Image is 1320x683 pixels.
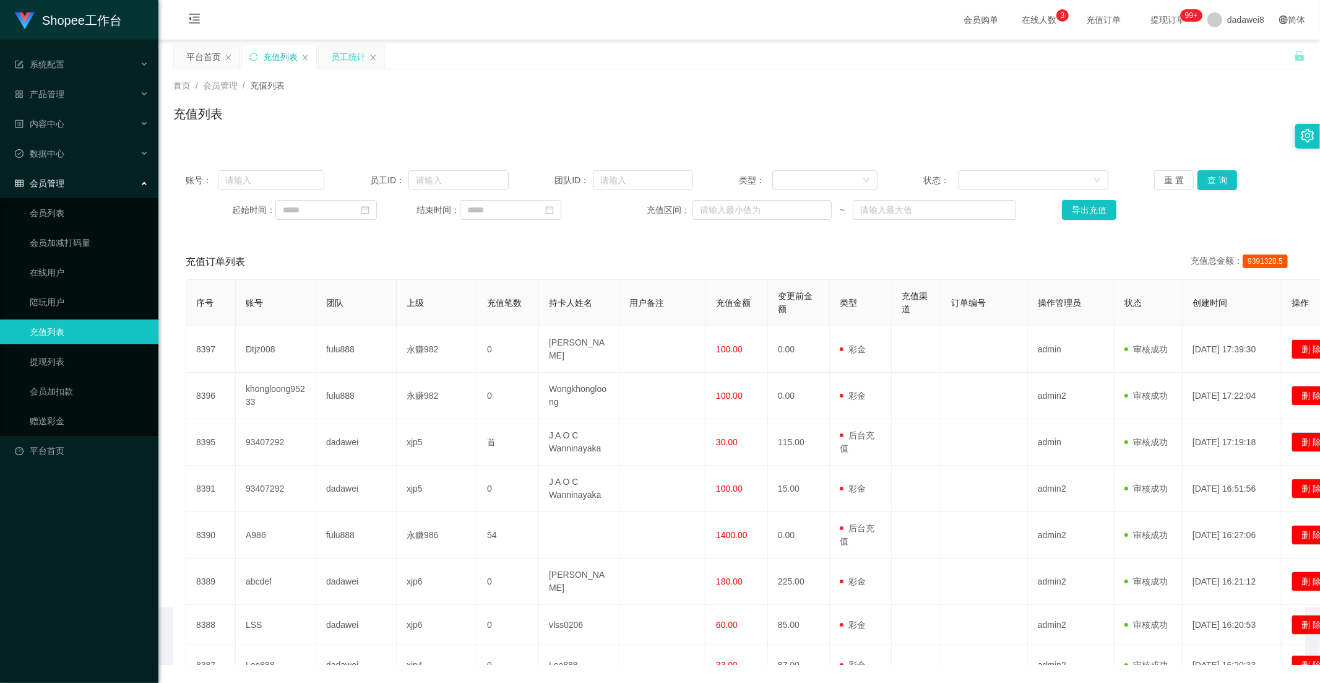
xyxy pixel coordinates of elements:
td: fulu888 [316,512,397,559]
span: 起始时间： [232,204,275,217]
span: 审核成功 [1124,344,1168,354]
span: 充值订单列表 [186,254,245,269]
td: [PERSON_NAME] [539,559,619,605]
td: xjp6 [397,605,477,645]
div: 平台首页 [186,45,221,69]
i: 图标: setting [1301,129,1314,142]
span: 数据中心 [15,149,64,159]
td: admin2 [1028,559,1115,605]
td: [DATE] 16:21:12 [1183,559,1282,605]
a: 会员加减打码量 [30,230,149,255]
td: admin [1028,326,1115,373]
span: 操作 [1292,298,1309,308]
span: 序号 [196,298,214,308]
span: ~ [832,204,853,217]
td: [DATE] 16:27:06 [1183,512,1282,559]
span: 30.00 [716,437,738,447]
i: 图标: close [301,54,309,61]
span: 审核成功 [1124,437,1168,447]
a: 在线用户 [30,260,149,285]
p: 3 [1061,9,1065,22]
td: 永赚982 [397,373,477,419]
i: 图标: table [15,179,24,188]
input: 请输入最大值 [853,200,1016,220]
span: 操作管理员 [1038,298,1081,308]
span: 充值列表 [250,80,285,90]
span: 类型： [739,174,772,187]
span: 员工ID： [370,174,408,187]
td: admin2 [1028,466,1115,512]
span: 100.00 [716,391,743,401]
td: admin2 [1028,605,1115,645]
i: 图标: menu-fold [173,1,215,40]
i: 图标: calendar [361,206,369,214]
td: 8396 [186,373,236,419]
span: 审核成功 [1124,660,1168,670]
a: 提现列表 [30,349,149,374]
span: 持卡人姓名 [549,298,592,308]
i: 图标: down [1094,176,1101,185]
span: 状态： [924,174,959,187]
td: 115.00 [768,419,830,466]
span: 结束时间： [416,204,460,217]
span: 类型 [840,298,857,308]
h1: Shopee工作台 [42,1,122,40]
input: 请输入 [593,170,693,190]
span: 充值订单 [1080,15,1127,24]
td: 93407292 [236,466,316,512]
td: vlss0206 [539,605,619,645]
span: 充值笔数 [487,298,522,308]
td: 0.00 [768,373,830,419]
sup: 3 [1056,9,1069,22]
a: 会员列表 [30,201,149,225]
i: 图标: appstore-o [15,90,24,98]
td: 225.00 [768,559,830,605]
span: / [196,80,198,90]
td: dadawei [316,605,397,645]
span: 首页 [173,80,191,90]
td: 0 [477,373,539,419]
span: 审核成功 [1124,620,1168,630]
td: LSS [236,605,316,645]
span: 1400.00 [716,530,748,540]
td: 0 [477,326,539,373]
td: 8397 [186,326,236,373]
td: 8395 [186,419,236,466]
button: 查 询 [1197,170,1237,190]
span: 审核成功 [1124,530,1168,540]
td: [DATE] 16:20:53 [1183,605,1282,645]
td: [DATE] 17:39:30 [1183,326,1282,373]
input: 请输入 [408,170,509,190]
td: xjp6 [397,559,477,605]
button: 导出充值 [1062,200,1116,220]
td: admin2 [1028,373,1115,419]
input: 请输入 [218,170,324,190]
td: [DATE] 16:51:56 [1183,466,1282,512]
span: 团队 [326,298,343,308]
td: 54 [477,512,539,559]
td: 8389 [186,559,236,605]
span: 100.00 [716,484,743,494]
td: xjp5 [397,466,477,512]
span: 60.00 [716,620,738,630]
span: 会员管理 [15,178,64,188]
td: [DATE] 17:19:18 [1183,419,1282,466]
td: 0 [477,605,539,645]
td: 0 [477,559,539,605]
button: 重 置 [1154,170,1194,190]
span: 订单编号 [951,298,986,308]
td: admin2 [1028,512,1115,559]
i: 图标: close [225,54,232,61]
i: 图标: sync [249,53,258,61]
span: 33.00 [716,660,738,670]
td: 0.00 [768,326,830,373]
td: [DATE] 17:22:04 [1183,373,1282,419]
a: 陪玩用户 [30,290,149,315]
img: logo.9652507e.png [15,12,35,30]
i: 图标: unlock [1294,50,1305,61]
td: [PERSON_NAME] [539,326,619,373]
a: 图标: dashboard平台首页 [15,438,149,463]
i: 图标: profile [15,120,24,128]
td: abcdef [236,559,316,605]
span: 内容中心 [15,119,64,129]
